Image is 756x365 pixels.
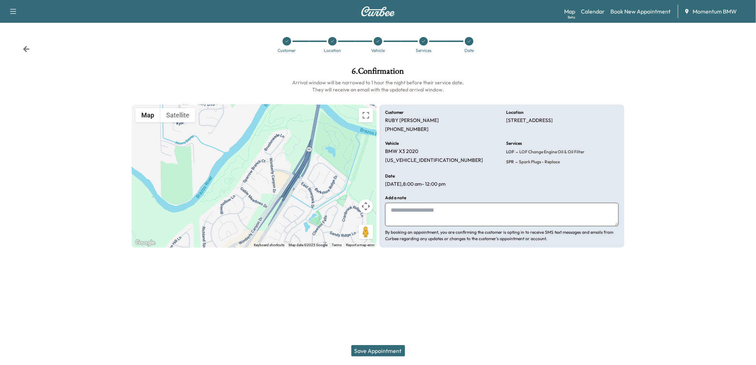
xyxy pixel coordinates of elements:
[693,7,737,16] span: Momentum BMW
[610,7,671,16] a: Book New Appointment
[385,229,619,242] p: By booking an appointment, you are confirming the customer is opting in to receive SMS text messa...
[359,225,373,239] button: Drag Pegman onto the map to open Street View
[385,126,429,133] p: [PHONE_NUMBER]
[385,196,406,200] h6: Add a note
[518,159,560,165] span: Spark Plugs - Replace
[133,238,157,248] img: Google
[416,48,431,53] div: Services
[361,6,395,16] img: Curbee Logo
[278,48,296,53] div: Customer
[132,67,624,79] h1: 6 . Confirmation
[385,181,446,187] p: [DATE] , 8:00 am - 12:00 pm
[133,238,157,248] a: Open this area in Google Maps (opens a new window)
[359,108,373,122] button: Toggle fullscreen view
[506,110,524,115] h6: Location
[359,199,373,213] button: Map camera controls
[135,108,160,122] button: Show street map
[324,48,341,53] div: Location
[464,48,474,53] div: Date
[160,108,195,122] button: Show satellite imagery
[506,159,514,165] span: SPR
[254,243,284,248] button: Keyboard shortcuts
[581,7,605,16] a: Calendar
[332,243,342,247] a: Terms (opens in new tab)
[385,110,404,115] h6: Customer
[385,157,483,164] p: [US_VEHICLE_IDENTIFICATION_NUMBER]
[371,48,385,53] div: Vehicle
[385,117,439,124] p: RUBY [PERSON_NAME]
[514,158,518,165] span: -
[514,148,518,155] span: -
[568,15,575,20] div: Beta
[385,174,395,178] h6: Date
[518,149,584,155] span: LOF Change Engine Oil & Oil Filter
[23,46,30,53] div: Back
[385,141,399,146] h6: Vehicle
[506,141,522,146] h6: Services
[564,7,575,16] a: MapBeta
[506,149,514,155] span: LOF
[351,345,405,356] button: Save Appointment
[132,79,624,93] h6: Arrival window will be narrowed to 1 hour the night before their service date. They will receive ...
[506,117,553,124] p: [STREET_ADDRESS]
[385,148,418,155] p: BMW X3 2020
[346,243,374,247] a: Report a map error
[289,243,327,247] span: Map data ©2025 Google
